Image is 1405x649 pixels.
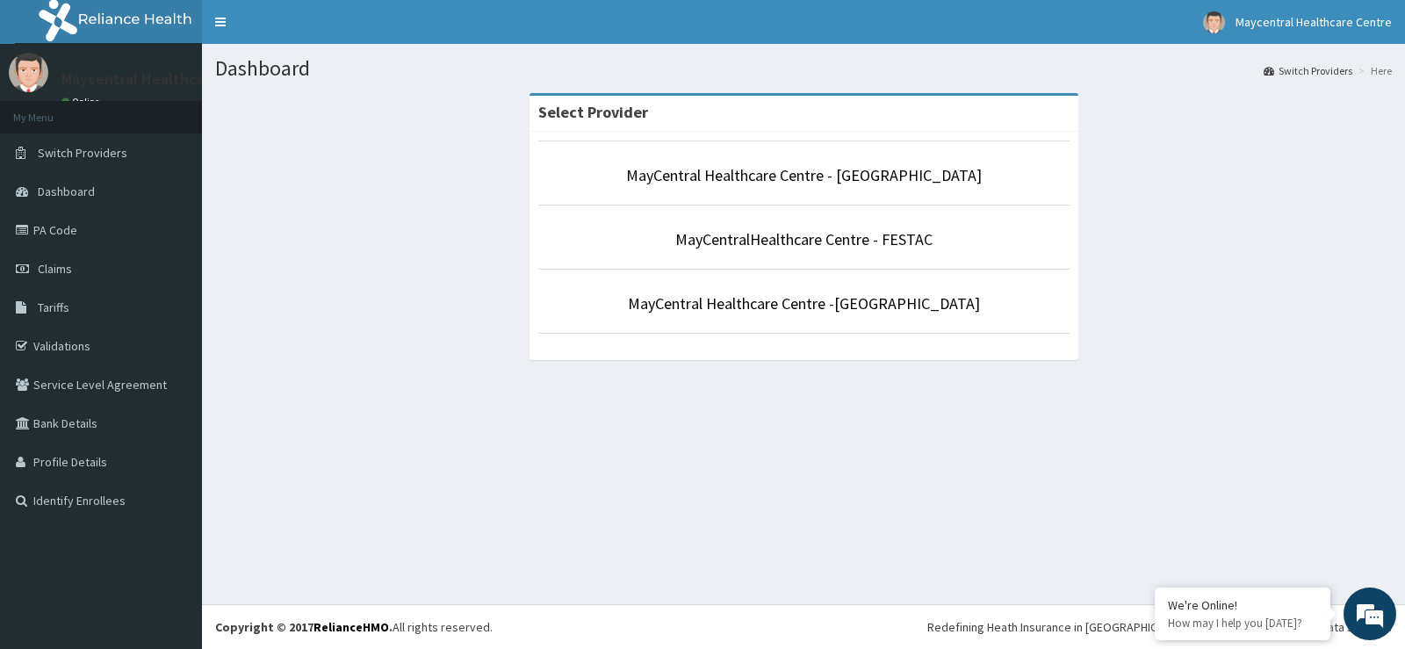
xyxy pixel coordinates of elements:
div: Redefining Heath Insurance in [GEOGRAPHIC_DATA] using Telemedicine and Data Science! [927,618,1392,636]
a: MayCentral Healthcare Centre - [GEOGRAPHIC_DATA] [626,165,982,185]
a: Online [61,96,104,108]
p: How may I help you today? [1168,616,1317,631]
span: Dashboard [38,184,95,199]
h1: Dashboard [215,57,1392,80]
img: User Image [9,53,48,92]
span: Tariffs [38,299,69,315]
span: Claims [38,261,72,277]
strong: Select Provider [538,102,648,122]
strong: Copyright © 2017 . [215,619,393,635]
footer: All rights reserved. [202,604,1405,649]
a: MayCentral Healthcare Centre -[GEOGRAPHIC_DATA] [628,293,980,314]
span: Maycentral Healthcare Centre [1236,14,1392,30]
div: We're Online! [1168,597,1317,613]
p: Maycentral Healthcare Centre [61,71,270,87]
li: Here [1354,63,1392,78]
a: RelianceHMO [313,619,389,635]
a: Switch Providers [1264,63,1352,78]
img: User Image [1203,11,1225,33]
span: Switch Providers [38,145,127,161]
a: MayCentralHealthcare Centre - FESTAC [675,229,933,249]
